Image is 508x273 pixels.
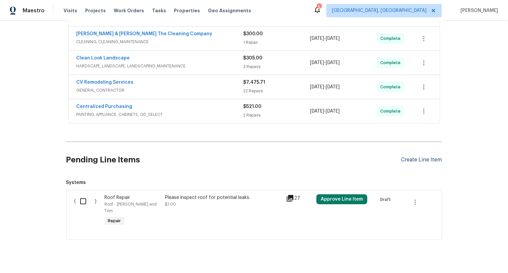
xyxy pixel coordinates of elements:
span: $300.00 [244,32,263,36]
button: Approve Line Item [316,194,367,204]
div: Please inspect roof for potential leaks. [165,194,282,201]
div: Create Line Item [401,157,442,163]
span: [DATE] [326,60,340,65]
span: Roof - [PERSON_NAME] and Trim [104,202,157,213]
span: GENERAL_CONTRACTOR [77,87,244,94]
a: CV Remodeling Services [77,80,134,85]
span: PAINTING, APPLIANCE, CABINETS, OD_SELECT [77,111,244,118]
div: 27 [286,194,312,202]
span: Geo Assignments [208,7,251,14]
span: $1.00 [165,202,176,206]
span: [DATE] [326,85,340,89]
a: [PERSON_NAME] & [PERSON_NAME] The Cleaning Company [77,32,213,36]
span: [DATE] [310,60,324,65]
a: Centralized Purchasing [77,104,132,109]
span: - [310,108,340,115]
span: - [310,84,340,90]
span: Complete [380,108,403,115]
div: 5 [317,4,321,11]
span: $521.00 [244,104,262,109]
span: Systems [66,179,442,186]
div: 22 Repairs [244,88,310,94]
span: - [310,35,340,42]
span: [DATE] [326,36,340,41]
span: Complete [380,84,403,90]
span: Maestro [23,7,45,14]
span: Work Orders [114,7,144,14]
span: Roof Repair [104,195,130,200]
span: [DATE] [326,109,340,114]
span: [DATE] [310,85,324,89]
span: HARDSCAPE_LANDSCAPE, LANDSCAPING_MAINTENANCE [77,63,244,69]
span: CLEANING, CLEANING_MAINTENANCE [77,39,244,45]
div: ( ) [73,192,103,229]
span: [DATE] [310,36,324,41]
span: Visits [64,7,77,14]
span: Projects [85,7,106,14]
h2: Pending Line Items [66,144,401,175]
span: Draft [380,196,394,203]
span: $7,475.71 [244,80,265,85]
div: 1 Repair [244,39,310,46]
span: Tasks [152,8,166,13]
span: $305.00 [244,56,263,60]
span: Complete [380,35,403,42]
div: 3 Repairs [244,63,310,70]
div: 2 Repairs [244,112,310,119]
span: Repair [105,218,123,224]
span: [PERSON_NAME] [458,7,498,14]
span: Properties [174,7,200,14]
span: [DATE] [310,109,324,114]
span: - [310,59,340,66]
a: Clean Look Landscape [77,56,130,60]
span: Complete [380,59,403,66]
span: [GEOGRAPHIC_DATA], [GEOGRAPHIC_DATA] [332,7,426,14]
